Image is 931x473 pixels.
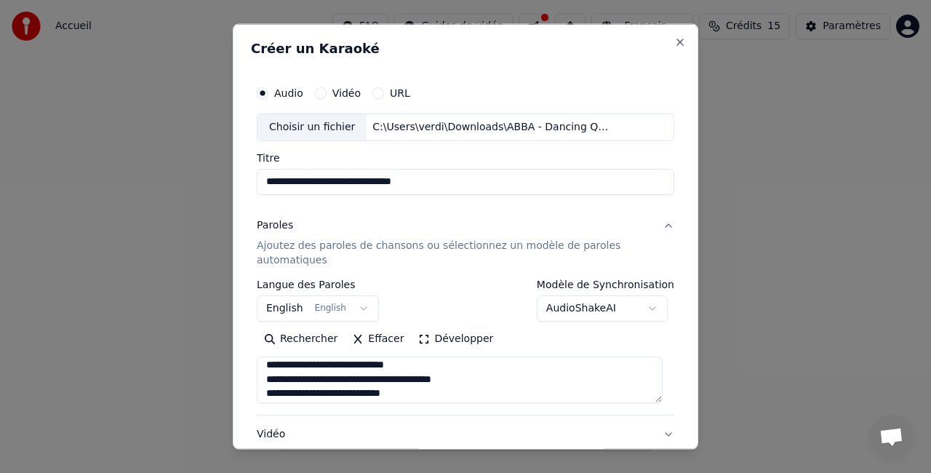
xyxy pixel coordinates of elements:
[257,238,651,267] p: Ajoutez des paroles de chansons ou sélectionnez un modèle de paroles automatiques
[257,279,379,289] label: Langue des Paroles
[332,88,361,98] label: Vidéo
[411,327,500,350] button: Développer
[257,327,345,350] button: Rechercher
[257,218,293,232] div: Paroles
[274,88,303,98] label: Audio
[257,152,674,162] label: Titre
[257,279,674,414] div: ParolesAjoutez des paroles de chansons ou sélectionnez un modèle de paroles automatiques
[367,120,614,135] div: C:\Users\verdi\Downloads\ABBA - Dancing Queen (Karaoke with Lyrics).mp3
[345,327,411,350] button: Effacer
[537,279,674,289] label: Modèle de Synchronisation
[390,88,410,98] label: URL
[257,206,674,279] button: ParolesAjoutez des paroles de chansons ou sélectionnez un modèle de paroles automatiques
[251,42,680,55] h2: Créer un Karaoké
[257,114,367,140] div: Choisir un fichier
